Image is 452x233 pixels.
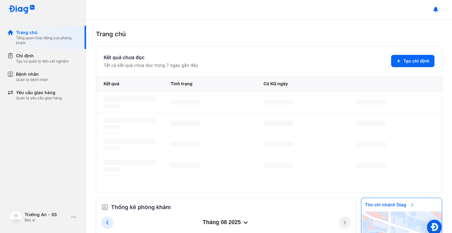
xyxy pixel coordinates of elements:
[16,71,48,77] div: Bệnh nhân
[171,142,200,147] span: ‌
[264,163,293,168] span: ‌
[171,121,200,126] span: ‌
[25,218,69,223] div: Bác sĩ
[96,76,163,92] div: Kết quả
[113,219,339,226] div: tháng 08 2025
[171,163,200,168] span: ‌
[171,100,200,105] span: ‌
[403,58,430,64] span: Tạo chỉ định
[356,100,386,105] span: ‌
[16,77,48,82] div: Quản lý bệnh nhân
[16,36,79,45] div: Tổng quan hoạt động của phòng khám
[104,97,156,101] span: ‌
[16,53,69,59] div: Chỉ định
[96,29,442,39] div: Trang chủ
[16,29,79,36] div: Trang chủ
[104,146,121,150] span: ‌
[361,198,418,212] span: Tìm chi nhánh Diag
[264,121,293,126] span: ‌
[163,76,256,92] div: Tình trạng
[356,142,386,147] span: ‌
[101,204,109,211] img: order.5a6da16c.svg
[356,121,386,126] span: ‌
[104,125,121,129] span: ‌
[264,100,293,105] span: ‌
[16,59,69,64] div: Tạo và quản lý đơn xét nghiệm
[111,203,171,212] span: Thống kê phòng khám
[104,160,156,165] span: ‌
[16,90,62,96] div: Yêu cầu giao hàng
[391,55,434,67] button: Tạo chỉ định
[25,212,69,218] div: Trường An - SS
[104,139,156,144] span: ‌
[104,62,198,68] div: Tất cả kết quả chưa đọc trong 7 ngày gần đây
[10,211,22,223] img: logo
[104,54,198,61] div: Kết quả chưa đọc
[104,104,121,108] span: ‌
[104,118,156,123] span: ‌
[256,76,349,92] div: Có KQ ngày
[9,5,35,14] img: logo
[104,167,121,171] span: ‌
[264,142,293,147] span: ‌
[16,96,62,101] div: Quản lý yêu cầu giao hàng
[356,163,386,168] span: ‌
